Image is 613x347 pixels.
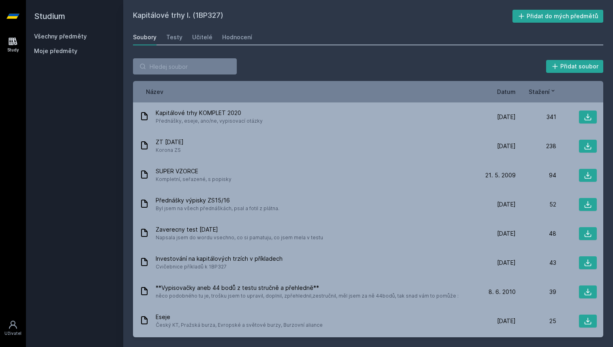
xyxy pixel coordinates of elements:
[156,313,323,321] span: Eseje
[497,259,516,267] span: [DATE]
[546,60,604,73] button: Přidat soubor
[156,109,263,117] span: Kapitálové trhy KOMPLET 2020
[156,146,184,154] span: Korona ZS
[497,142,516,150] span: [DATE]
[2,32,24,57] a: Study
[485,171,516,179] span: 21. 5. 2009
[166,29,182,45] a: Testy
[133,33,156,41] div: Soubory
[156,196,279,204] span: Přednášky výpisky ZS15/16
[222,29,252,45] a: Hodnocení
[516,317,556,325] div: 25
[156,138,184,146] span: ZT [DATE]
[192,33,212,41] div: Učitelé
[516,200,556,209] div: 52
[156,292,459,300] span: něco podobného tu je, trošku jsem to upravil, doplnil, zpřehlednil,zestručnil, měl jsem za ně 44b...
[133,58,237,75] input: Hledej soubor
[156,255,283,263] span: Investování na kapitálových trzích v příkladech
[156,321,323,329] span: Český KT, Pražská burza, Evropské a světové burzy, Burzovní aliance
[497,230,516,238] span: [DATE]
[516,142,556,150] div: 238
[146,87,163,96] button: Název
[34,47,77,55] span: Moje předměty
[516,288,556,296] div: 39
[516,230,556,238] div: 48
[166,33,182,41] div: Testy
[156,234,323,242] span: Napsala jsem do wordu vsechno, co si pamatuju, co jsem mela v testu
[156,167,231,175] span: SUPER VZORCE
[7,47,19,53] div: Study
[156,226,323,234] span: Zaverecny test [DATE]
[529,87,550,96] span: Stažení
[512,10,604,23] button: Přidat do mých předmětů
[156,117,263,125] span: Přednášky, eseje, ano/ne, vypisovací otázky
[156,263,283,271] span: Cvičebnice příkladů k 1BP327
[497,113,516,121] span: [DATE]
[156,284,459,292] span: **Vypisovačky aneb 44 bodů z testu stručně a přehledně**
[133,10,512,23] h2: Kapitálové trhy I. (1BP327)
[497,317,516,325] span: [DATE]
[34,33,87,40] a: Všechny předměty
[2,316,24,341] a: Uživatel
[516,113,556,121] div: 341
[133,29,156,45] a: Soubory
[497,200,516,209] span: [DATE]
[156,175,231,183] span: Kompletní, seřazené, s popisky
[156,204,279,213] span: Byl jsem na všech přednáškách, psal a fotil z plátna.
[516,171,556,179] div: 94
[192,29,212,45] a: Učitelé
[497,87,516,96] button: Datum
[222,33,252,41] div: Hodnocení
[4,330,21,336] div: Uživatel
[489,288,516,296] span: 8. 6. 2010
[529,87,556,96] button: Stažení
[516,259,556,267] div: 43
